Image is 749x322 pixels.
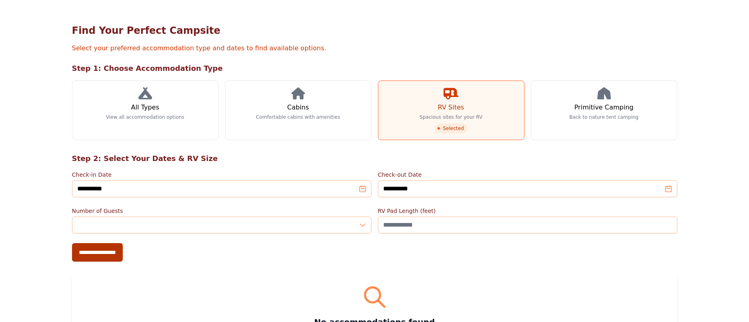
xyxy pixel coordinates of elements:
span: Selected [435,124,467,133]
a: Primitive Camping Back to nature tent camping [531,80,677,140]
p: Back to nature tent camping [569,114,639,120]
p: Spacious sites for your RV [419,114,482,120]
label: RV Pad Length (feet) [378,207,677,215]
p: View all accommodation options [106,114,184,120]
p: Comfortable cabins with amenities [256,114,340,120]
p: Select your preferred accommodation type and dates to find available options. [72,43,677,53]
h3: RV Sites [438,103,464,112]
h2: Step 2: Select Your Dates & RV Size [72,153,677,164]
h3: Cabins [287,103,309,112]
label: Check-in Date [72,171,371,179]
a: Cabins Comfortable cabins with amenities [225,80,371,140]
label: Number of Guests [72,207,371,215]
label: Check-out Date [378,171,677,179]
h3: All Types [131,103,159,112]
a: All Types View all accommodation options [72,80,219,140]
a: RV Sites Spacious sites for your RV Selected [378,80,524,140]
h1: Find Your Perfect Campsite [72,24,677,37]
h2: Step 1: Choose Accommodation Type [72,63,677,74]
h3: Primitive Camping [574,103,633,112]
